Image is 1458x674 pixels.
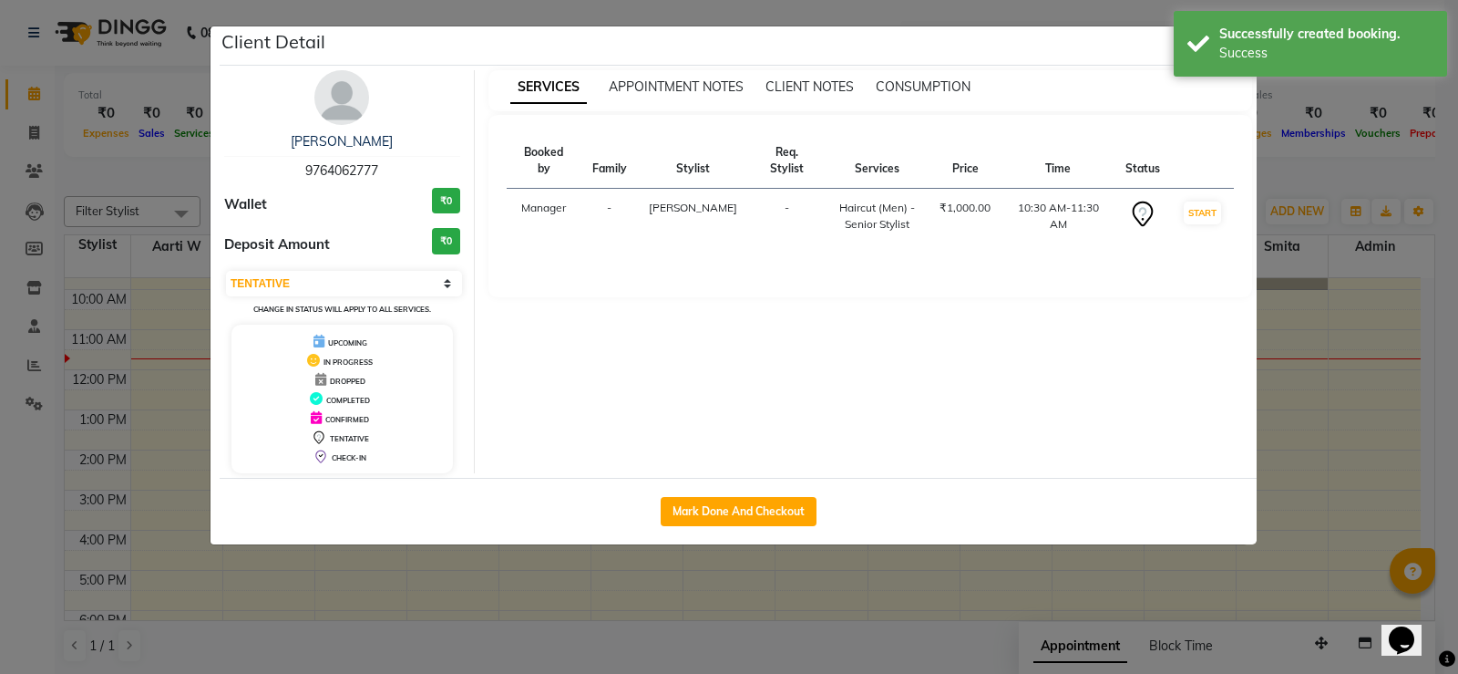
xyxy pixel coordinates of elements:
[326,396,370,405] span: COMPLETED
[876,78,970,95] span: CONSUMPTION
[929,133,1001,189] th: Price
[314,70,369,125] img: avatar
[1381,601,1440,656] iframe: chat widget
[332,453,366,462] span: CHECK-IN
[748,133,826,189] th: Req. Stylist
[328,338,367,347] span: UPCOMING
[638,133,748,189] th: Stylist
[330,377,365,386] span: DROPPED
[330,434,369,443] span: TENTATIVE
[765,78,854,95] span: CLIENT NOTES
[291,133,393,150] a: [PERSON_NAME]
[224,234,330,255] span: Deposit Amount
[253,305,431,314] small: Change in status will apply to all services.
[510,71,587,104] span: SERVICES
[581,133,638,189] th: Family
[221,28,325,56] h5: Client Detail
[581,189,638,244] td: -
[323,358,373,367] span: IN PROGRESS
[1219,25,1433,44] div: Successfully created booking.
[609,78,744,95] span: APPOINTMENT NOTES
[1001,133,1114,189] th: Time
[939,200,991,216] div: ₹1,000.00
[748,189,826,244] td: -
[507,189,581,244] td: Manager
[1114,133,1171,189] th: Status
[1219,44,1433,63] div: Success
[432,228,460,254] h3: ₹0
[649,201,737,214] span: [PERSON_NAME]
[837,200,918,233] div: Haircut (Men) - Senior Stylist
[1184,202,1221,224] button: START
[661,497,816,526] button: Mark Done And Checkout
[1001,189,1114,244] td: 10:30 AM-11:30 AM
[325,415,369,424] span: CONFIRMED
[826,133,929,189] th: Services
[305,162,378,179] span: 9764062777
[224,194,267,215] span: Wallet
[432,188,460,214] h3: ₹0
[507,133,581,189] th: Booked by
